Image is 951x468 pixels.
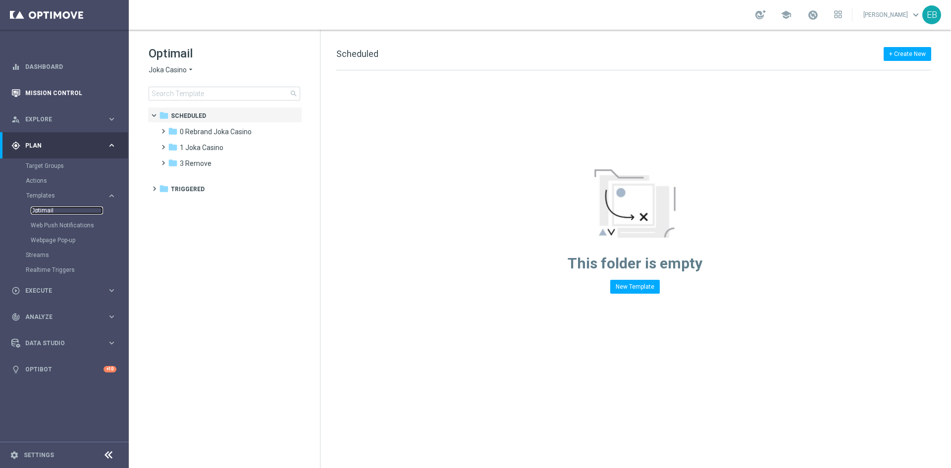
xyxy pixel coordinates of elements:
[610,280,660,294] button: New Template
[11,287,117,295] button: play_circle_outline Execute keyboard_arrow_right
[26,192,117,200] button: Templates keyboard_arrow_right
[31,236,103,244] a: Webpage Pop-up
[149,46,300,61] h1: Optimail
[25,143,107,149] span: Plan
[594,169,676,238] img: emptyStateManageTemplates.jpg
[168,142,178,152] i: folder
[26,193,97,199] span: Templates
[107,141,116,150] i: keyboard_arrow_right
[168,126,178,136] i: folder
[11,115,117,123] button: person_search Explore keyboard_arrow_right
[171,185,205,194] span: Triggered
[31,233,128,248] div: Webpage Pop-up
[107,312,116,321] i: keyboard_arrow_right
[149,87,300,101] input: Search Template
[884,47,931,61] button: + Create New
[107,338,116,348] i: keyboard_arrow_right
[25,356,104,382] a: Optibot
[11,80,116,106] div: Mission Control
[11,339,117,347] button: Data Studio keyboard_arrow_right
[11,63,117,71] button: equalizer Dashboard
[187,65,195,75] i: arrow_drop_down
[781,9,792,20] span: school
[171,111,206,120] span: Scheduled
[26,177,103,185] a: Actions
[290,90,298,98] span: search
[11,115,107,124] div: Explore
[24,452,54,458] a: Settings
[11,89,117,97] button: Mission Control
[26,188,128,248] div: Templates
[568,255,702,272] span: This folder is empty
[180,127,252,136] span: 0 Rebrand Joka Casino
[168,158,178,168] i: folder
[11,286,107,295] div: Execute
[11,53,116,80] div: Dashboard
[31,207,103,214] a: Optimail
[11,339,107,348] div: Data Studio
[31,221,103,229] a: Web Push Notifications
[11,286,20,295] i: play_circle_outline
[149,65,187,75] span: Joka Casino
[180,143,223,152] span: 1 Joka Casino
[25,314,107,320] span: Analyze
[107,191,116,201] i: keyboard_arrow_right
[11,365,117,373] button: lightbulb Optibot +10
[11,312,107,321] div: Analyze
[25,80,116,106] a: Mission Control
[10,451,19,460] i: settings
[25,288,107,294] span: Execute
[26,158,128,173] div: Target Groups
[11,142,117,150] button: gps_fixed Plan keyboard_arrow_right
[31,203,128,218] div: Optimail
[159,110,169,120] i: folder
[25,116,107,122] span: Explore
[107,286,116,295] i: keyboard_arrow_right
[11,365,20,374] i: lightbulb
[11,313,117,321] button: track_changes Analyze keyboard_arrow_right
[26,248,128,262] div: Streams
[11,115,20,124] i: person_search
[26,173,128,188] div: Actions
[910,9,921,20] span: keyboard_arrow_down
[149,65,195,75] button: Joka Casino arrow_drop_down
[336,49,378,59] span: Scheduled
[11,62,20,71] i: equalizer
[159,184,169,194] i: folder
[922,5,941,24] div: EB
[11,141,20,150] i: gps_fixed
[25,340,107,346] span: Data Studio
[26,251,103,259] a: Streams
[26,162,103,170] a: Target Groups
[26,193,107,199] div: Templates
[180,159,211,168] span: 3 Remove
[31,218,128,233] div: Web Push Notifications
[11,312,20,321] i: track_changes
[11,356,116,382] div: Optibot
[862,7,922,22] a: [PERSON_NAME]keyboard_arrow_down
[26,262,128,277] div: Realtime Triggers
[107,114,116,124] i: keyboard_arrow_right
[104,366,116,372] div: +10
[25,53,116,80] a: Dashboard
[11,141,107,150] div: Plan
[26,266,103,274] a: Realtime Triggers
